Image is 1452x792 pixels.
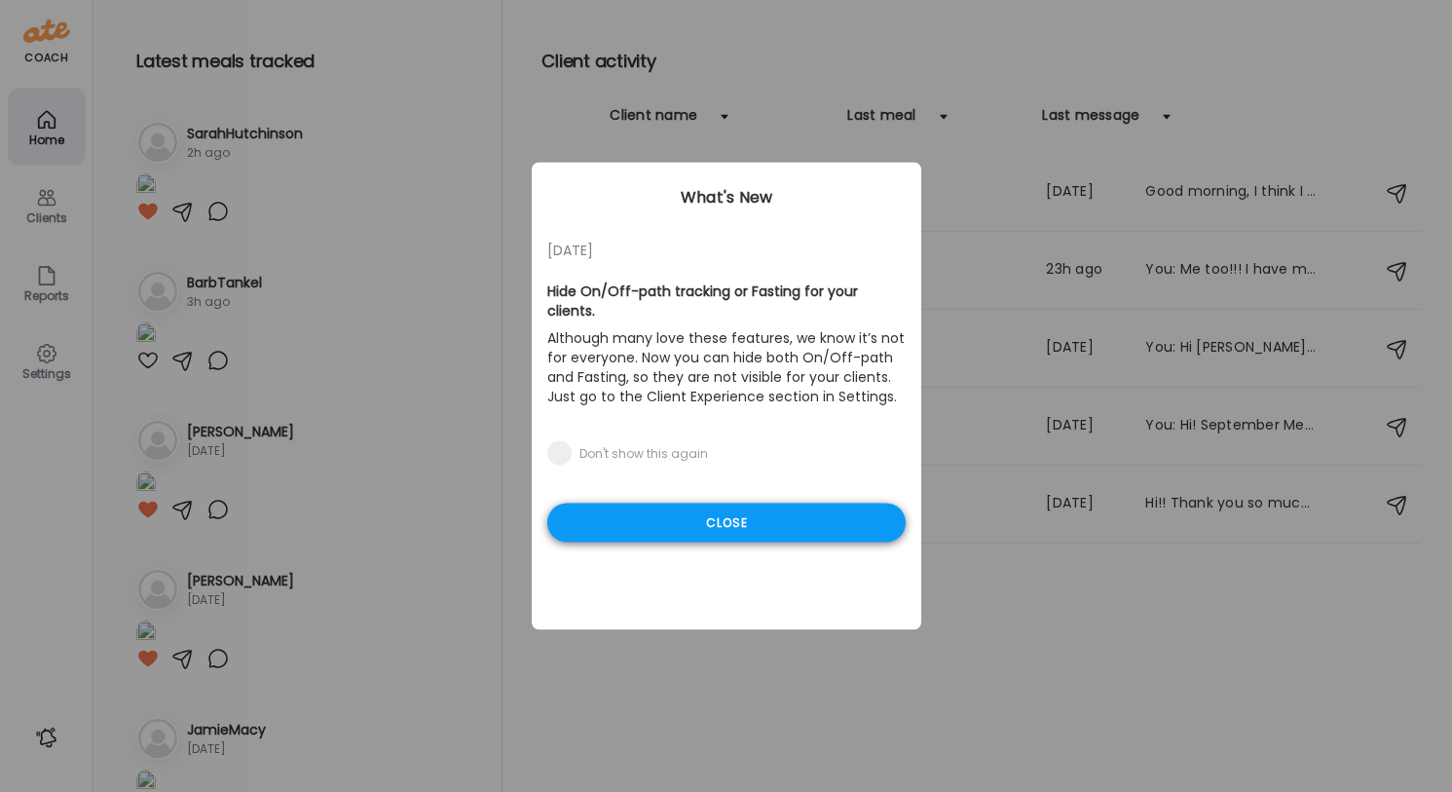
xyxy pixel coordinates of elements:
[547,504,906,543] div: Close
[532,186,921,209] div: What's New
[547,282,858,321] b: Hide On/Off-path tracking or Fasting for your clients.
[547,324,906,410] p: Although many love these features, we know it’s not for everyone. Now you can hide both On/Off-pa...
[547,239,906,262] div: [DATE]
[579,446,708,462] div: Don't show this again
